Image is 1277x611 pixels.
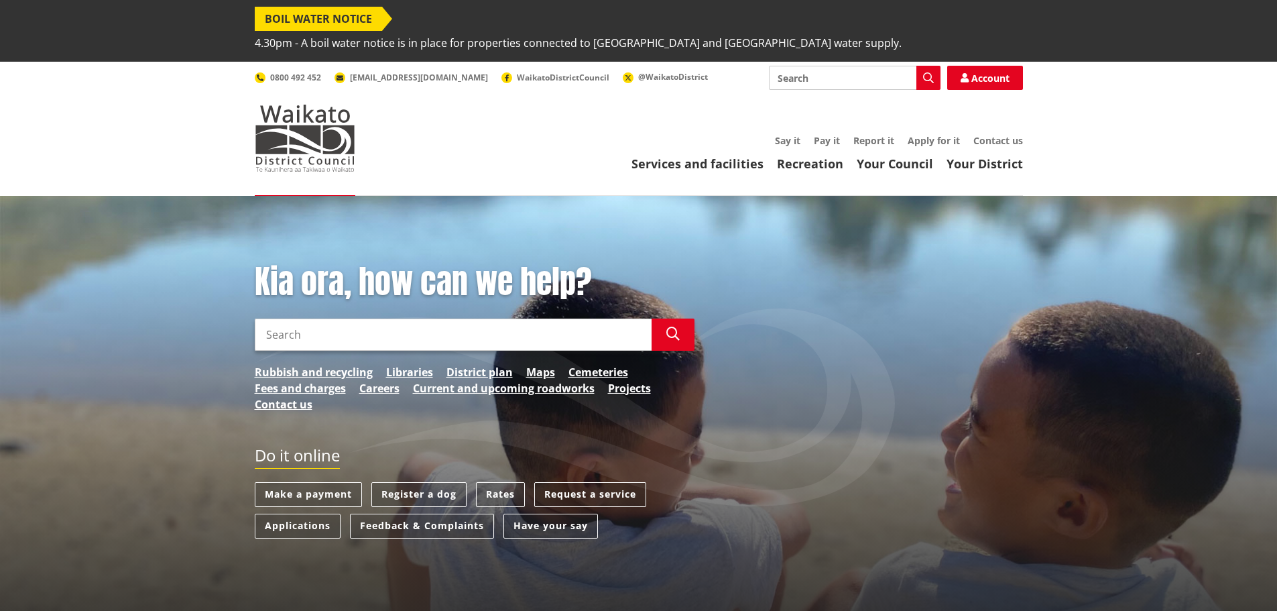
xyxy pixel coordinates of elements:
[255,482,362,507] a: Make a payment
[908,134,960,147] a: Apply for it
[359,380,400,396] a: Careers
[270,72,321,83] span: 0800 492 452
[335,72,488,83] a: [EMAIL_ADDRESS][DOMAIN_NAME]
[608,380,651,396] a: Projects
[255,31,902,55] span: 4.30pm - A boil water notice is in place for properties connected to [GEOGRAPHIC_DATA] and [GEOGR...
[255,72,321,83] a: 0800 492 452
[255,380,346,396] a: Fees and charges
[503,514,598,539] a: Have your say
[526,364,555,380] a: Maps
[623,71,708,82] a: @WaikatoDistrict
[973,134,1023,147] a: Contact us
[947,156,1023,172] a: Your District
[631,156,764,172] a: Services and facilities
[769,66,940,90] input: Search input
[814,134,840,147] a: Pay it
[255,396,312,412] a: Contact us
[255,364,373,380] a: Rubbish and recycling
[446,364,513,380] a: District plan
[350,514,494,539] a: Feedback & Complaints
[255,446,340,469] h2: Do it online
[501,72,609,83] a: WaikatoDistrictCouncil
[350,72,488,83] span: [EMAIL_ADDRESS][DOMAIN_NAME]
[371,482,467,507] a: Register a dog
[775,134,800,147] a: Say it
[777,156,843,172] a: Recreation
[517,72,609,83] span: WaikatoDistrictCouncil
[386,364,433,380] a: Libraries
[255,105,355,172] img: Waikato District Council - Te Kaunihera aa Takiwaa o Waikato
[255,514,341,539] a: Applications
[413,380,595,396] a: Current and upcoming roadworks
[534,482,646,507] a: Request a service
[638,71,708,82] span: @WaikatoDistrict
[857,156,933,172] a: Your Council
[476,482,525,507] a: Rates
[255,319,652,351] input: Search input
[255,7,382,31] span: BOIL WATER NOTICE
[568,364,628,380] a: Cemeteries
[853,134,894,147] a: Report it
[947,66,1023,90] a: Account
[255,263,694,302] h1: Kia ora, how can we help?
